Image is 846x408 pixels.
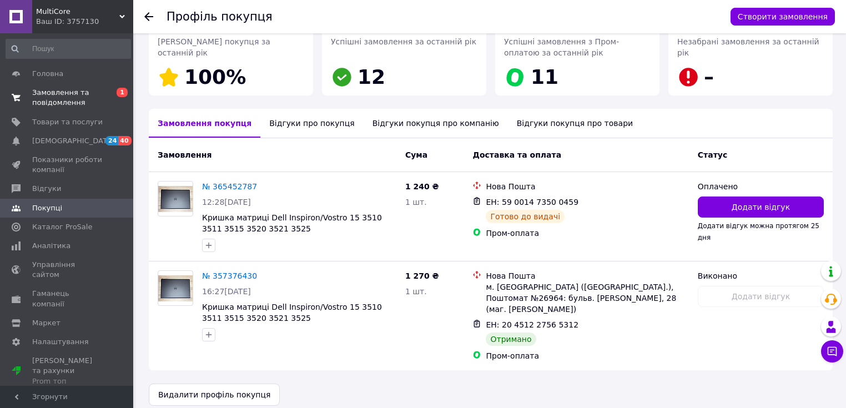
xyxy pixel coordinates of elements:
[821,340,843,362] button: Чат з покупцем
[36,7,119,17] span: MultiCore
[405,287,427,296] span: 1 шт.
[486,281,688,315] div: м. [GEOGRAPHIC_DATA] ([GEOGRAPHIC_DATA].), Поштомат №26964: бульв. [PERSON_NAME], 28 (маг. [PERSO...
[158,275,193,301] img: Фото товару
[32,136,114,146] span: [DEMOGRAPHIC_DATA]
[486,270,688,281] div: Нова Пошта
[32,289,103,309] span: Гаманець компанії
[32,318,61,328] span: Маркет
[144,11,153,22] div: Повернутися назад
[158,150,211,159] span: Замовлення
[202,213,382,233] a: Кришка матриці Dell Inspiron/Vostro 15 3510 3511 3515 3520 3521 3525
[32,241,70,251] span: Аналітика
[405,198,427,206] span: 1 шт.
[167,10,273,23] h1: Профіль покупця
[202,303,382,323] a: Кришка матриці Dell Inspiron/Vostro 15 3510 3511 3515 3520 3521 3525
[531,66,558,88] span: 11
[32,184,61,194] span: Відгуки
[405,182,439,191] span: 1 240 ₴
[158,181,193,216] a: Фото товару
[32,203,62,213] span: Покупці
[486,333,536,346] div: Отримано
[36,17,133,27] div: Ваш ID: 3757130
[32,356,103,386] span: [PERSON_NAME] та рахунки
[357,66,385,88] span: 12
[405,271,439,280] span: 1 270 ₴
[32,117,103,127] span: Товари та послуги
[202,182,257,191] a: № 365452787
[364,109,508,138] div: Відгуки покупця про компанію
[202,271,257,280] a: № 357376430
[32,69,63,79] span: Головна
[698,270,824,281] div: Виконано
[32,337,89,347] span: Налаштування
[117,88,128,97] span: 1
[32,222,92,232] span: Каталог ProSale
[158,186,193,212] img: Фото товару
[486,181,688,192] div: Нова Пошта
[202,198,251,206] span: 12:28[DATE]
[508,109,642,138] div: Відгуки покупця про товари
[32,376,103,386] div: Prom топ
[731,8,835,26] button: Створити замовлення
[260,109,363,138] div: Відгуки про покупця
[698,222,819,241] span: Додати відгук можна протягом 25 дня
[486,228,688,239] div: Пром-оплата
[158,37,270,57] span: [PERSON_NAME] покупця за останній рік
[405,150,427,159] span: Cума
[698,181,824,192] div: Оплачено
[486,350,688,361] div: Пром-оплата
[698,150,727,159] span: Статус
[32,88,103,108] span: Замовлення та повідомлення
[504,37,619,57] span: Успішні замовлення з Пром-оплатою за останній рік
[32,155,103,175] span: Показники роботи компанії
[184,66,246,88] span: 100%
[732,202,790,213] span: Додати відгук
[149,384,280,406] button: Видалити профіль покупця
[698,197,824,218] button: Додати відгук
[105,136,118,145] span: 24
[704,66,714,88] span: –
[149,109,260,138] div: Замовлення покупця
[6,39,131,59] input: Пошук
[202,287,251,296] span: 16:27[DATE]
[486,198,578,206] span: ЕН: 59 0014 7350 0459
[158,270,193,306] a: Фото товару
[472,150,561,159] span: Доставка та оплата
[486,320,578,329] span: ЕН: 20 4512 2756 5312
[32,260,103,280] span: Управління сайтом
[486,210,565,223] div: Готово до видачі
[331,37,476,46] span: Успішні замовлення за останній рік
[118,136,131,145] span: 40
[677,37,819,57] span: Незабрані замовлення за останній рік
